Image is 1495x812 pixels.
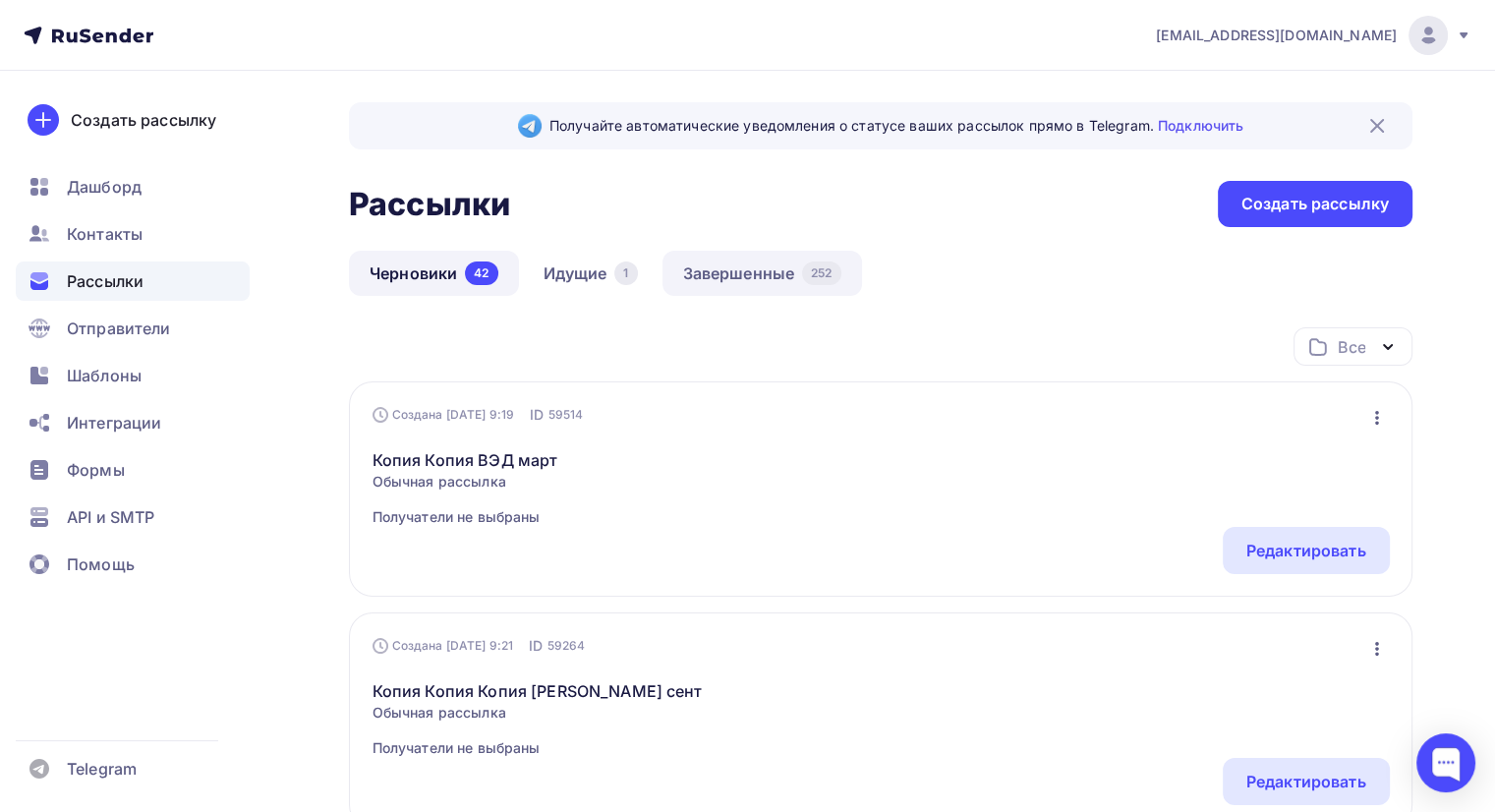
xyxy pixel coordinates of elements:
[67,364,142,387] span: Шаблоны
[1156,26,1397,45] span: [EMAIL_ADDRESS][DOMAIN_NAME]
[16,214,250,254] a: Контакты
[1156,16,1471,55] a: [EMAIL_ADDRESS][DOMAIN_NAME]
[67,757,137,781] span: Telegram
[373,407,515,423] div: Создана [DATE] 9:19
[1294,327,1412,366] button: Все
[1338,335,1365,359] div: Все
[373,507,558,527] span: Получатели не выбраны
[71,108,216,132] div: Создать рассылку
[16,261,250,301] a: Рассылки
[16,356,250,395] a: Шаблоны
[67,458,125,482] span: Формы
[373,738,703,758] span: Получатели не выбраны
[349,251,519,296] a: Черновики42
[67,505,154,529] span: API и SMTP
[465,261,497,285] div: 42
[67,269,144,293] span: Рассылки
[67,552,135,576] span: Помощь
[67,175,142,199] span: Дашборд
[373,638,514,654] div: Создана [DATE] 9:21
[547,405,583,425] span: 59514
[523,251,659,296] a: Идущие1
[373,703,703,723] span: Обычная рассылка
[802,261,840,285] div: 252
[16,167,250,206] a: Дашборд
[67,222,143,246] span: Контакты
[373,679,703,703] a: Копия Копия Копия [PERSON_NAME] сент
[16,309,250,348] a: Отправители
[529,636,543,656] span: ID
[373,448,558,472] a: Копия Копия ВЭД март
[1158,117,1243,134] a: Подключить
[549,116,1243,136] span: Получайте автоматические уведомления о статусе ваших рассылок прямо в Telegram.
[1246,770,1366,793] div: Редактировать
[1241,193,1389,215] div: Создать рассылку
[662,251,862,296] a: Завершенные252
[349,185,510,224] h2: Рассылки
[546,636,585,656] span: 59264
[614,261,637,285] div: 1
[67,411,161,435] span: Интеграции
[373,472,558,492] span: Обычная рассылка
[530,405,544,425] span: ID
[67,317,171,340] span: Отправители
[518,114,542,138] img: Telegram
[1246,539,1366,562] div: Редактировать
[16,450,250,490] a: Формы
